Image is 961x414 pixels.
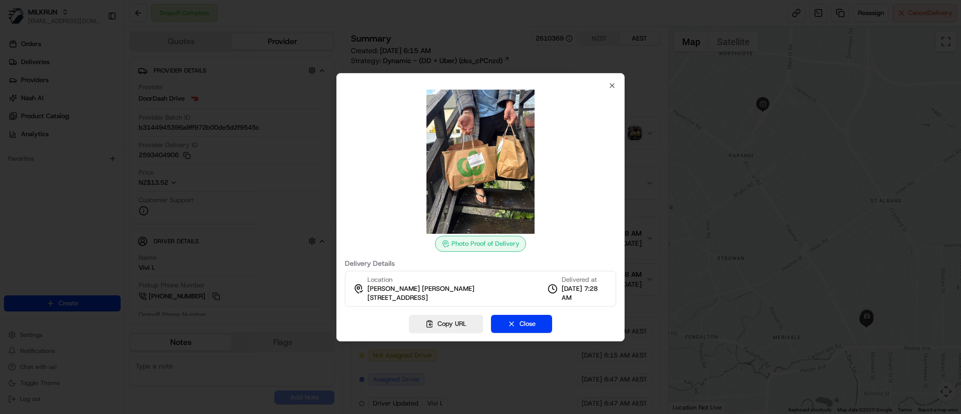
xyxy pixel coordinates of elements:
[367,293,428,302] span: [STREET_ADDRESS]
[408,90,553,234] img: photo_proof_of_delivery image
[367,275,392,284] span: Location
[562,284,608,302] span: [DATE] 7:28 AM
[409,315,483,333] button: Copy URL
[345,260,616,267] label: Delivery Details
[367,284,474,293] span: [PERSON_NAME] [PERSON_NAME]
[491,315,552,333] button: Close
[435,236,526,252] div: Photo Proof of Delivery
[562,275,608,284] span: Delivered at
